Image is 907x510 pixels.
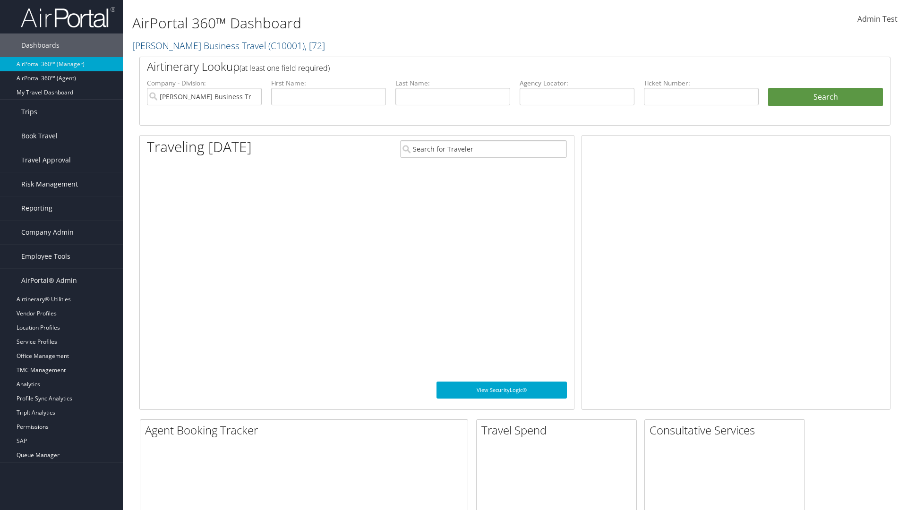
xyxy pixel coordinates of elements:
span: Admin Test [857,14,898,24]
label: Company - Division: [147,78,262,88]
span: , [ 72 ] [305,39,325,52]
h2: Agent Booking Tracker [145,422,468,438]
a: Admin Test [857,5,898,34]
span: (at least one field required) [240,63,330,73]
span: Reporting [21,196,52,220]
h2: Airtinerary Lookup [147,59,821,75]
span: Book Travel [21,124,58,148]
label: Ticket Number: [644,78,759,88]
span: ( C10001 ) [268,39,305,52]
a: View SecurityLogic® [436,382,567,399]
span: Employee Tools [21,245,70,268]
label: First Name: [271,78,386,88]
h1: Traveling [DATE] [147,137,252,157]
span: Trips [21,100,37,124]
span: AirPortal® Admin [21,269,77,292]
a: [PERSON_NAME] Business Travel [132,39,325,52]
span: Risk Management [21,172,78,196]
h2: Consultative Services [650,422,804,438]
h1: AirPortal 360™ Dashboard [132,13,642,33]
span: Dashboards [21,34,60,57]
span: Travel Approval [21,148,71,172]
input: Search for Traveler [400,140,567,158]
h2: Travel Spend [481,422,636,438]
label: Agency Locator: [520,78,634,88]
button: Search [768,88,883,107]
label: Last Name: [395,78,510,88]
img: airportal-logo.png [21,6,115,28]
span: Company Admin [21,221,74,244]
